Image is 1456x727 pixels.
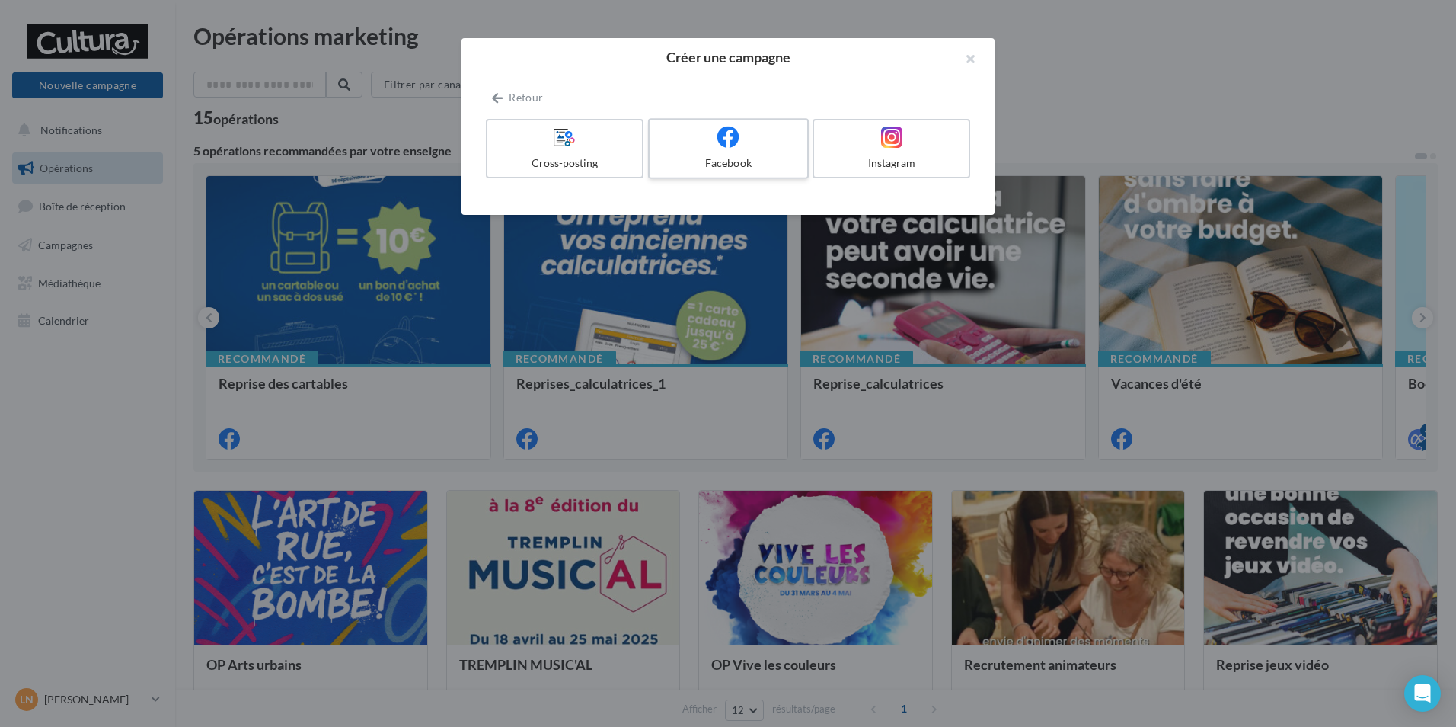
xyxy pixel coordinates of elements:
div: Open Intercom Messenger [1404,675,1441,712]
div: Instagram [820,155,963,171]
h2: Créer une campagne [486,50,970,64]
div: Facebook [656,155,800,171]
button: Retour [486,88,549,107]
div: Cross-posting [493,155,636,171]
